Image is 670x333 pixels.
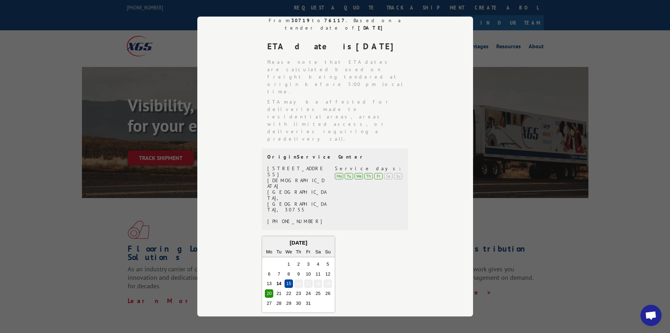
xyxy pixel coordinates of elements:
div: Choose Wednesday, October 29th, 2025 [284,299,293,308]
div: Choose Sunday, October 19th, 2025 [324,280,332,288]
div: Su [394,173,402,179]
div: Sa [384,173,393,179]
div: Choose Sunday, October 26th, 2025 [324,290,332,298]
div: Choose Thursday, October 30th, 2025 [294,299,302,308]
div: Tu [275,248,283,256]
div: Choose Saturday, October 11th, 2025 [314,270,322,278]
div: Fr [374,173,383,179]
div: Choose Thursday, October 9th, 2025 [294,270,302,278]
div: Choose Sunday, October 12th, 2025 [324,270,332,278]
div: Choose Thursday, October 16th, 2025 [294,280,302,288]
div: Choose Saturday, October 4th, 2025 [314,260,322,269]
div: Choose Tuesday, October 28th, 2025 [275,299,283,308]
div: ETA date is [267,40,409,53]
div: Su [324,248,332,256]
div: From to . Based on a tender date of [262,17,409,32]
div: Choose Wednesday, October 15th, 2025 [284,280,293,288]
div: [STREET_ADDRESS][DEMOGRAPHIC_DATA] [267,166,327,189]
strong: [DATE] [358,25,385,31]
div: We [284,248,293,256]
div: Mo [265,248,273,256]
strong: 76117 [324,17,345,24]
div: Choose Monday, October 27th, 2025 [265,299,273,308]
div: Choose Saturday, October 18th, 2025 [314,280,322,288]
li: ETA may be affected for deliveries made to residential areas, areas with limited access, or deliv... [267,98,409,143]
div: Service days: [335,166,402,172]
strong: [DATE] [356,41,400,52]
div: Choose Friday, October 31st, 2025 [304,299,312,308]
div: Choose Sunday, October 5th, 2025 [324,260,332,269]
div: Choose Monday, October 20th, 2025 [265,290,273,298]
div: Choose Saturday, October 25th, 2025 [314,290,322,298]
div: Open chat [640,305,662,326]
div: Choose Monday, October 6th, 2025 [265,270,273,278]
div: Choose Wednesday, October 22nd, 2025 [284,290,293,298]
div: Tu [345,173,353,179]
div: Choose Tuesday, October 14th, 2025 [275,280,283,288]
div: Fr [304,248,312,256]
div: [PHONE_NUMBER] [267,219,327,225]
div: Choose Monday, October 13th, 2025 [265,280,273,288]
div: Choose Thursday, October 23rd, 2025 [294,290,302,298]
div: Sa [314,248,322,256]
div: month 2025-10 [264,259,333,308]
div: Choose Friday, October 10th, 2025 [304,270,312,278]
div: Choose Friday, October 24th, 2025 [304,290,312,298]
div: [GEOGRAPHIC_DATA], [GEOGRAPHIC_DATA], 30755 [267,189,327,213]
strong: 30719 [291,17,312,24]
div: Choose Tuesday, October 21st, 2025 [275,290,283,298]
div: Th [294,248,302,256]
div: Choose Thursday, October 2nd, 2025 [294,260,302,269]
div: We [355,173,363,179]
div: Th [364,173,373,179]
li: Please note that ETA dates are calculated based on freight being tendered at origin before 5:00 p... [267,58,409,95]
div: Choose Friday, October 3rd, 2025 [304,260,312,269]
div: Choose Wednesday, October 1st, 2025 [284,260,293,269]
div: Choose Tuesday, October 7th, 2025 [275,270,283,278]
div: Choose Friday, October 17th, 2025 [304,280,312,288]
div: Choose Wednesday, October 8th, 2025 [284,270,293,278]
div: [DATE] [262,239,335,247]
div: Origin Service Center [267,154,402,160]
div: Mo [335,173,343,179]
